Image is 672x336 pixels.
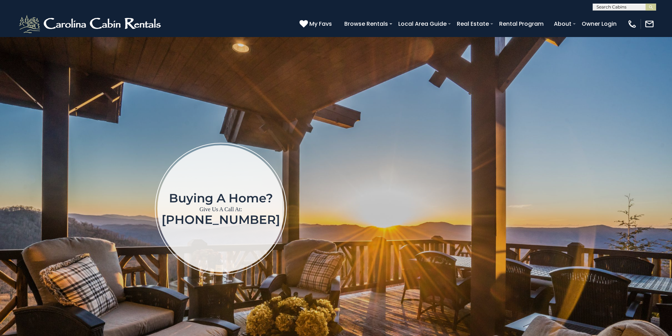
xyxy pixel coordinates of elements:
img: mail-regular-white.png [644,19,654,29]
a: [PHONE_NUMBER] [162,212,280,227]
a: My Favs [299,19,334,29]
h1: Buying a home? [162,192,280,204]
a: About [550,18,575,30]
a: Browse Rentals [341,18,392,30]
p: Give Us A Call At: [162,204,280,214]
img: phone-regular-white.png [627,19,637,29]
a: Local Area Guide [395,18,450,30]
a: Owner Login [578,18,620,30]
span: My Favs [309,19,332,28]
a: Rental Program [496,18,547,30]
a: Real Estate [453,18,492,30]
img: White-1-2.png [18,13,164,35]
